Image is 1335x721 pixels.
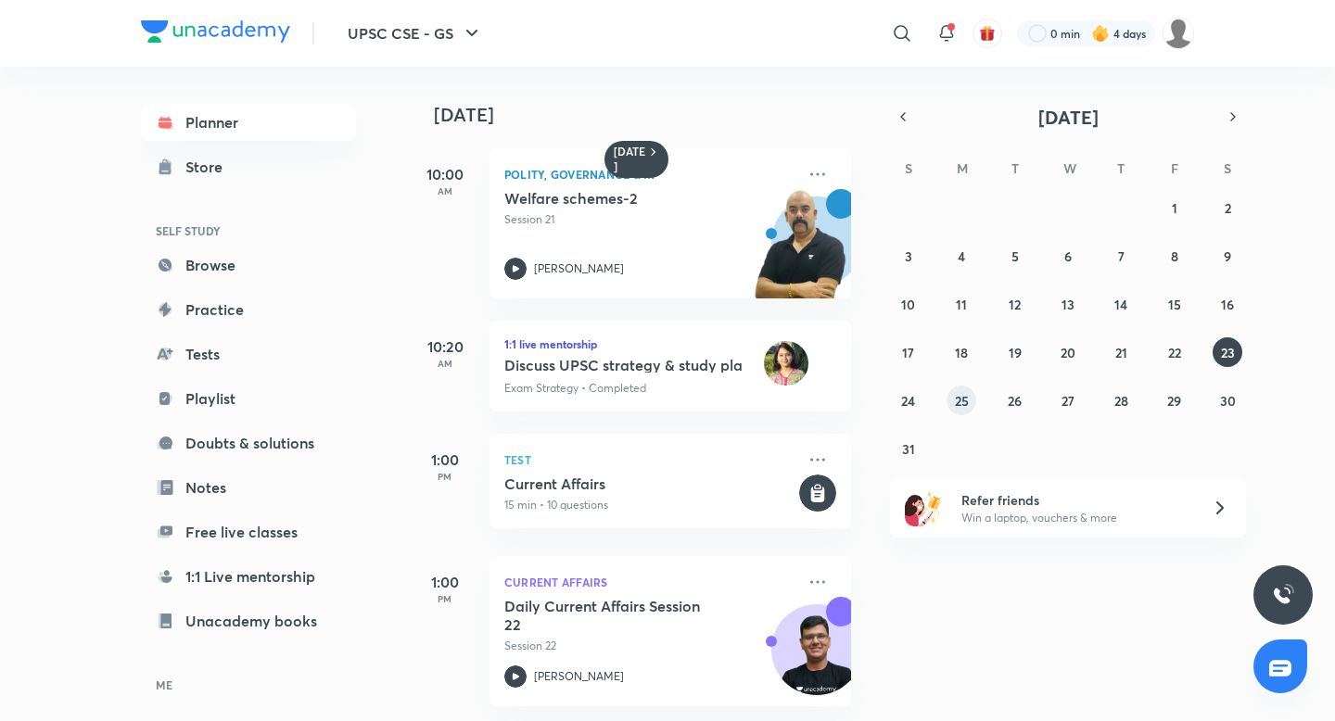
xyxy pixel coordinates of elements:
[141,104,356,141] a: Planner
[1009,296,1021,313] abbr: August 12, 2025
[1053,337,1083,367] button: August 20, 2025
[956,296,967,313] abbr: August 11, 2025
[408,335,482,358] h5: 10:20
[1160,337,1189,367] button: August 22, 2025
[141,20,290,47] a: Company Logo
[1053,241,1083,271] button: August 6, 2025
[1220,392,1236,410] abbr: August 30, 2025
[504,597,735,634] h5: Daily Current Affairs Session 22
[408,163,482,185] h5: 10:00
[141,20,290,43] img: Company Logo
[1106,337,1136,367] button: August 21, 2025
[1167,392,1181,410] abbr: August 29, 2025
[504,163,795,185] p: Polity, Governance & IR
[504,571,795,593] p: Current Affairs
[1115,344,1127,361] abbr: August 21, 2025
[1118,247,1125,265] abbr: August 7, 2025
[1272,584,1294,606] img: ttu
[1213,337,1242,367] button: August 23, 2025
[1171,159,1178,177] abbr: Friday
[337,15,494,52] button: UPSC CSE - GS
[141,291,356,328] a: Practice
[1160,193,1189,222] button: August 1, 2025
[1011,247,1019,265] abbr: August 5, 2025
[408,185,482,196] p: AM
[772,614,861,703] img: Avatar
[1053,289,1083,319] button: August 13, 2025
[961,510,1189,526] p: Win a laptop, vouchers & more
[1114,296,1127,313] abbr: August 14, 2025
[504,449,795,471] p: Test
[955,344,968,361] abbr: August 18, 2025
[955,392,969,410] abbr: August 25, 2025
[504,380,646,397] p: Exam Strategy • Completed
[894,241,923,271] button: August 3, 2025
[1062,392,1074,410] abbr: August 27, 2025
[141,247,356,284] a: Browse
[1038,105,1099,130] span: [DATE]
[961,490,1189,510] h6: Refer friends
[1213,386,1242,415] button: August 30, 2025
[504,211,795,228] p: Session 21
[902,344,914,361] abbr: August 17, 2025
[1000,289,1030,319] button: August 12, 2025
[408,471,482,482] p: PM
[894,434,923,463] button: August 31, 2025
[1213,241,1242,271] button: August 9, 2025
[1114,392,1128,410] abbr: August 28, 2025
[1221,296,1234,313] abbr: August 16, 2025
[504,189,735,208] h5: Welfare schemes-2
[1213,289,1242,319] button: August 16, 2025
[504,474,795,493] h5: Current Affairs
[141,669,356,701] h6: ME
[958,247,965,265] abbr: August 4, 2025
[905,489,942,526] img: referral
[973,19,1002,48] button: avatar
[947,289,976,319] button: August 11, 2025
[1160,289,1189,319] button: August 15, 2025
[1000,241,1030,271] button: August 5, 2025
[141,148,356,185] a: Store
[957,159,968,177] abbr: Monday
[901,392,915,410] abbr: August 24, 2025
[1000,337,1030,367] button: August 19, 2025
[1117,159,1125,177] abbr: Thursday
[1160,241,1189,271] button: August 8, 2025
[1064,247,1072,265] abbr: August 6, 2025
[1053,386,1083,415] button: August 27, 2025
[408,593,482,604] p: PM
[141,215,356,247] h6: SELF STUDY
[1221,344,1235,361] abbr: August 23, 2025
[141,469,356,506] a: Notes
[504,356,742,373] h6: Discuss UPSC strategy & study plan • Lata [PERSON_NAME]
[901,296,915,313] abbr: August 10, 2025
[141,602,356,639] a: Unacademy books
[1062,296,1074,313] abbr: August 13, 2025
[1061,344,1075,361] abbr: August 20, 2025
[614,145,646,174] h6: [DATE]
[979,25,996,42] img: avatar
[434,104,870,126] h4: [DATE]
[905,247,912,265] abbr: August 3, 2025
[141,558,356,595] a: 1:1 Live mentorship
[504,497,795,513] p: 15 min • 10 questions
[1000,386,1030,415] button: August 26, 2025
[1171,247,1178,265] abbr: August 8, 2025
[902,440,915,458] abbr: August 31, 2025
[408,449,482,471] h5: 1:00
[1224,247,1231,265] abbr: August 9, 2025
[947,241,976,271] button: August 4, 2025
[1168,344,1181,361] abbr: August 22, 2025
[947,386,976,415] button: August 25, 2025
[749,189,851,317] img: unacademy
[408,571,482,593] h5: 1:00
[534,668,624,685] p: [PERSON_NAME]
[408,358,482,369] p: AM
[1224,159,1231,177] abbr: Saturday
[1172,199,1177,217] abbr: August 1, 2025
[1106,289,1136,319] button: August 14, 2025
[1163,18,1194,49] img: wassim
[1106,386,1136,415] button: August 28, 2025
[141,513,356,550] a: Free live classes
[1168,296,1181,313] abbr: August 15, 2025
